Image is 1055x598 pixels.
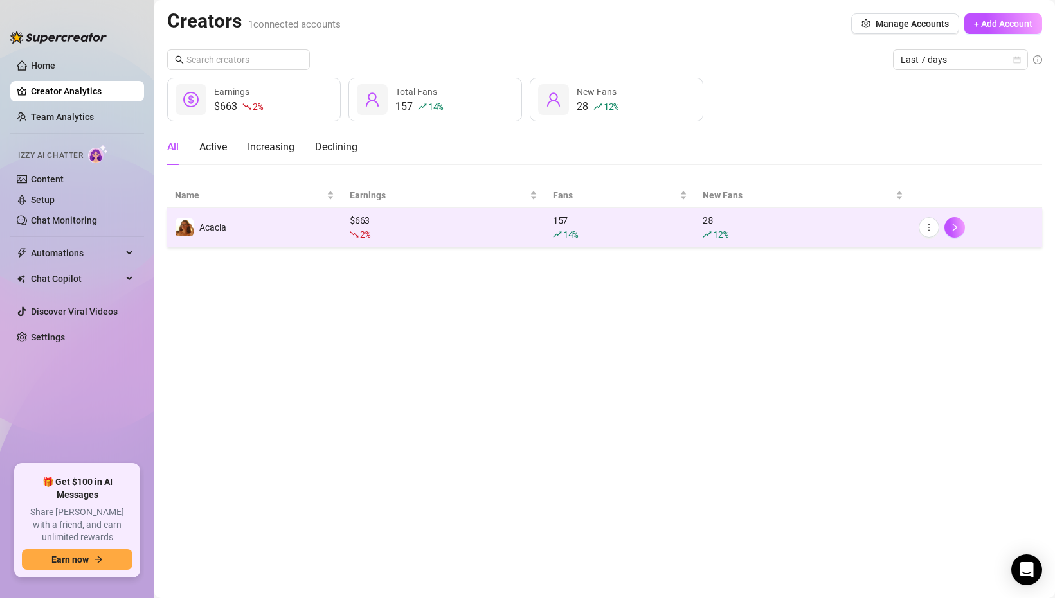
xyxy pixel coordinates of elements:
th: Name [167,183,342,208]
span: 12 % [713,228,728,240]
span: Name [175,188,324,202]
span: rise [553,230,562,239]
button: Manage Accounts [851,13,959,34]
span: New Fans [703,188,892,202]
span: right [950,223,959,232]
img: logo-BBDzfeDw.svg [10,31,107,44]
div: Open Intercom Messenger [1011,554,1042,585]
a: Home [31,60,55,71]
span: 🎁 Get $100 in AI Messages [22,476,132,501]
span: info-circle [1033,55,1042,64]
span: Fans [553,188,678,202]
span: search [175,55,184,64]
span: 14 % [428,100,443,112]
span: 2 % [360,228,370,240]
span: rise [418,102,427,111]
a: Team Analytics [31,112,94,122]
span: 14 % [563,228,578,240]
span: Last 7 days [901,50,1020,69]
div: $663 [214,99,262,114]
input: Search creators [186,53,292,67]
th: Earnings [342,183,545,208]
span: calendar [1013,56,1021,64]
span: user [546,92,561,107]
div: 157 [395,99,443,114]
th: New Fans [695,183,910,208]
span: Share [PERSON_NAME] with a friend, and earn unlimited rewards [22,506,132,544]
div: All [167,139,179,155]
div: Increasing [248,139,294,155]
span: Earnings [214,87,249,97]
span: Total Fans [395,87,437,97]
img: Chat Copilot [17,274,25,283]
span: + Add Account [974,19,1032,29]
a: Setup [31,195,55,205]
span: thunderbolt [17,248,27,258]
button: + Add Account [964,13,1042,34]
a: Settings [31,332,65,342]
span: Earnings [350,188,527,202]
a: Content [31,174,64,184]
button: Earn nowarrow-right [22,549,132,570]
img: AI Chatter [88,145,108,163]
span: arrow-right [94,555,103,564]
span: rise [593,102,602,111]
div: Declining [315,139,357,155]
div: Active [199,139,227,155]
span: Automations [31,243,122,263]
span: Chat Copilot [31,268,122,289]
span: Acacia [199,222,226,233]
span: Manage Accounts [876,19,949,29]
span: rise [703,230,712,239]
div: $ 663 [350,213,537,242]
button: right [944,217,965,238]
th: Fans [545,183,696,208]
span: Izzy AI Chatter [18,150,83,162]
span: fall [242,102,251,111]
span: 12 % [604,100,618,112]
span: more [924,223,933,232]
span: dollar-circle [183,92,199,107]
a: Chat Monitoring [31,215,97,225]
span: 1 connected accounts [248,19,341,30]
a: Creator Analytics [31,81,134,101]
span: Earn now [51,554,89,565]
span: 2 % [253,100,262,112]
h2: Creators [167,9,341,33]
a: Discover Viral Videos [31,306,118,317]
span: setting [861,19,870,28]
div: 28 [577,99,618,114]
span: New Fans [577,87,617,97]
div: 157 [553,213,688,242]
div: 28 [703,213,903,242]
img: Acacia [176,218,194,236]
span: fall [350,230,359,239]
span: user [365,92,380,107]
